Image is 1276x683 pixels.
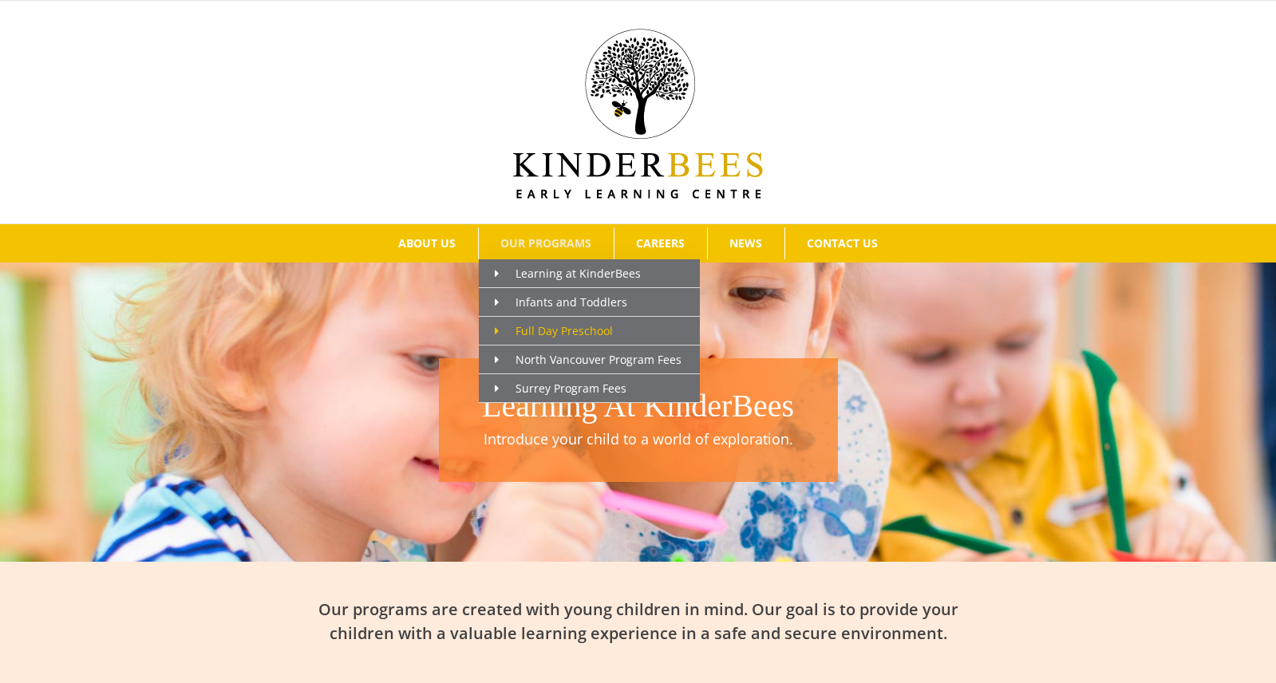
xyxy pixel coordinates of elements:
[447,384,830,428] h1: Learning At KinderBees
[495,294,627,310] span: Infants and Toddlers
[785,227,900,259] a: CONTACT US
[479,259,700,288] a: Learning at KinderBees
[495,352,681,367] span: North Vancouver Program Fees
[729,238,762,249] span: NEWS
[500,238,591,249] span: OUR PROGRAMS
[398,238,456,249] span: ABOUT US
[479,227,614,259] a: OUR PROGRAMS
[479,288,700,317] a: Infants and Toddlers
[479,374,700,403] a: Surrey Program Fees
[377,227,478,259] a: ABOUT US
[24,224,1252,263] nav: Main Menu
[479,345,700,374] a: North Vancouver Program Fees
[513,29,763,199] img: Kinder Bees Logo
[807,238,878,249] span: CONTACT US
[636,238,685,249] span: CAREERS
[495,323,613,338] span: Full Day Preschool
[495,381,626,396] span: Surrey Program Fees
[708,227,784,259] a: NEWS
[495,266,641,281] span: Learning at KinderBees
[479,317,700,345] a: Full Day Preschool
[447,428,830,450] p: Introduce your child to a world of exploration.
[287,598,990,645] h2: Our programs are created with young children in mind. Our goal is to provide your children with a...
[614,227,707,259] a: CAREERS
